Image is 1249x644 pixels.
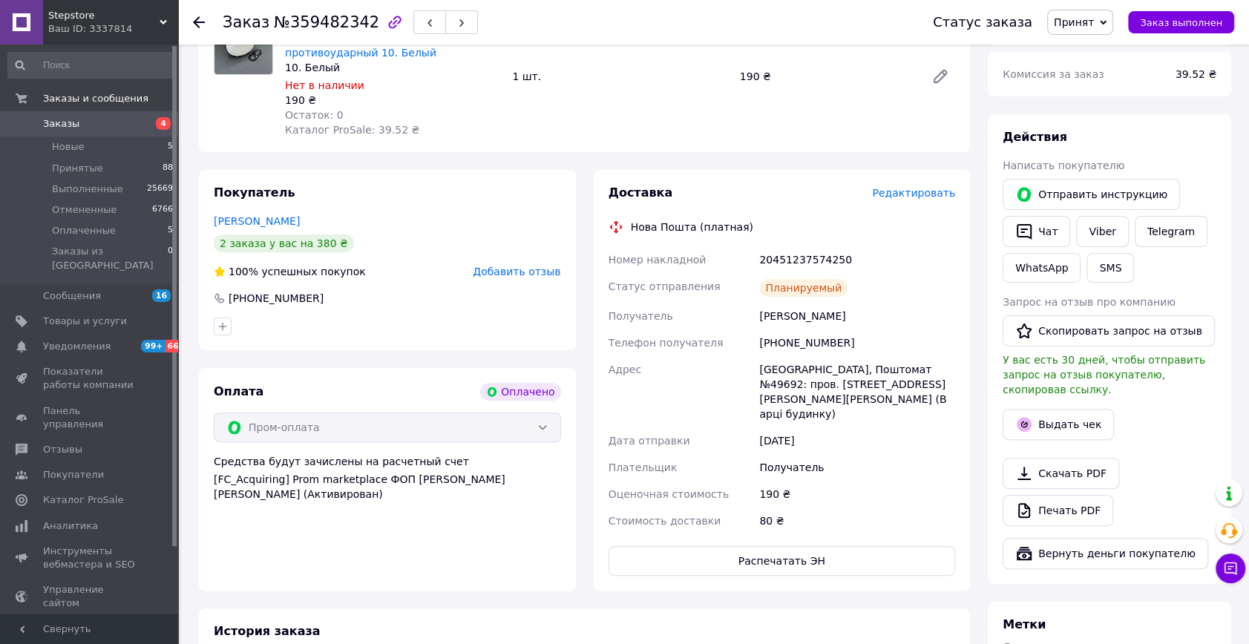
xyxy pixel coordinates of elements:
span: Отмененные [52,203,117,217]
span: История заказа [214,624,321,638]
div: Планируемый [759,279,848,297]
div: [GEOGRAPHIC_DATA], Поштомат №49692: пров. [STREET_ADDRESS][PERSON_NAME][PERSON_NAME] (В арці буди... [756,356,958,427]
button: SMS [1086,253,1134,283]
div: [DATE] [756,427,958,454]
span: Каталог ProSale [43,493,123,507]
div: 1 шт. [506,66,733,87]
div: [PERSON_NAME] [756,303,958,329]
div: 190 ₴ [285,93,500,108]
div: успешных покупок [214,264,366,279]
span: Запрос на отзыв про компанию [1003,296,1176,308]
a: Печать PDF [1003,495,1113,526]
div: 80 ₴ [756,507,958,534]
span: 39.52 ₴ [1176,68,1216,80]
div: [PHONE_NUMBER] [227,291,325,306]
button: Выдать чек [1003,409,1114,440]
div: Ваш ID: 3337814 [48,22,178,36]
span: 5 [168,224,173,237]
a: Telegram [1135,216,1207,247]
span: Дата отправки [609,435,690,447]
div: [PHONE_NUMBER] [756,329,958,356]
span: Принятые [52,162,103,175]
span: 4 [156,117,171,130]
span: Оплаченные [52,224,116,237]
span: Покупатель [214,185,295,200]
button: Скопировать запрос на отзыв [1003,315,1215,346]
span: Выполненные [52,183,123,196]
button: Чат с покупателем [1216,553,1245,583]
span: Заказы [43,117,79,131]
span: Редактировать [872,187,955,199]
span: Уведомления [43,340,111,353]
span: Товары и услуги [43,315,127,328]
span: 25669 [147,183,173,196]
div: 190 ₴ [756,481,958,507]
span: Сообщения [43,289,101,303]
button: Заказ выполнен [1128,11,1234,33]
span: Комиссия за заказ [1003,68,1104,80]
span: 16 [152,289,171,302]
button: Чат [1003,216,1070,247]
span: 6766 [152,203,173,217]
span: Метки [1003,617,1046,631]
span: Статус отправления [609,280,721,292]
span: Показатели работы компании [43,365,137,392]
div: Нова Пошта (платная) [627,220,757,234]
span: 0 [168,245,173,272]
span: Написать покупателю [1003,160,1124,171]
a: WhatsApp [1003,253,1081,283]
span: Оценочная стоимость [609,488,730,500]
span: Телефон получателя [609,337,724,349]
div: 10. Белый [285,60,500,75]
span: Панель управления [43,404,137,431]
span: Адрес [609,364,641,375]
div: Получатель [756,454,958,481]
div: Статус заказа [933,15,1032,30]
div: Вернуться назад [193,15,205,30]
span: Принят [1054,16,1094,28]
span: 5 [168,140,173,154]
span: У вас есть 30 дней, чтобы отправить запрос на отзыв покупателю, скопировав ссылку. [1003,354,1205,395]
span: Оплата [214,384,263,398]
span: Получатель [609,310,673,322]
div: Средства будут зачислены на расчетный счет [214,454,561,502]
span: Инструменты вебмастера и SEO [43,545,137,571]
span: Стоимость доставки [609,515,721,527]
button: Распечатать ЭН [609,546,956,576]
span: Плательщик [609,461,678,473]
button: Отправить инструкцию [1003,179,1180,210]
span: Добавить отзыв [473,266,560,277]
img: Чехол для наушников Oppo Enco Air 4 с карабином силиконовый толстый противоударный 10. Белый [214,16,272,74]
span: Каталог ProSale: 39.52 ₴ [285,124,419,136]
a: Viber [1076,216,1128,247]
span: 100% [229,266,258,277]
a: Скачать PDF [1003,458,1119,489]
span: 99+ [141,340,165,352]
div: Оплачено [480,383,560,401]
input: Поиск [7,52,174,79]
span: Действия [1003,130,1067,144]
span: №359482342 [274,13,379,31]
span: Управление сайтом [43,583,137,610]
div: 20451237574250 [756,246,958,273]
span: Заказ [223,13,269,31]
span: Нет в наличии [285,79,364,91]
span: Доставка [609,185,673,200]
span: Номер накладной [609,254,707,266]
span: Заказы и сообщения [43,92,148,105]
span: Заказ выполнен [1140,17,1222,28]
span: Остаток: 0 [285,109,344,121]
div: [FC_Acquiring] Prom marketplace ФОП [PERSON_NAME] [PERSON_NAME] (Активирован) [214,472,561,502]
div: 190 ₴ [734,66,919,87]
span: Покупатели [43,468,104,482]
span: 88 [163,162,173,175]
span: Новые [52,140,85,154]
span: Stepstore [48,9,160,22]
span: Отзывы [43,443,82,456]
button: Вернуть деньги покупателю [1003,538,1208,569]
div: 2 заказа у вас на 380 ₴ [214,234,354,252]
span: Заказы из [GEOGRAPHIC_DATA] [52,245,168,272]
a: [PERSON_NAME] [214,215,300,227]
span: Аналитика [43,519,98,533]
a: Редактировать [925,62,955,91]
